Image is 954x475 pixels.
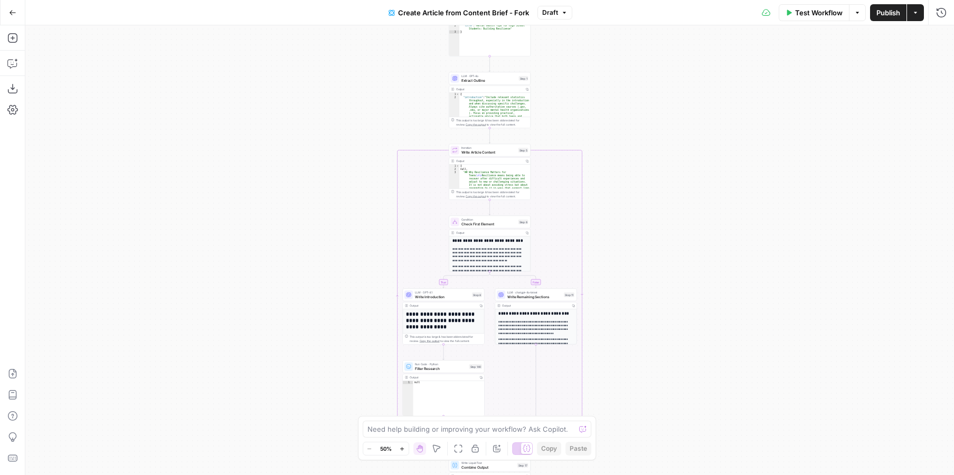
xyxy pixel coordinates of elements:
[507,290,562,294] span: LLM · chatgpt-4o-latest
[456,231,523,235] div: Output
[461,464,515,470] span: Combine Output
[466,123,486,126] span: Copy the output
[403,360,485,416] div: Run Code · PythonFilter ResearchStep 140Outputnull
[415,294,470,299] span: Write Introduction
[537,442,561,455] button: Copy
[449,144,531,200] div: LoopIterationWrite Article ContentStep 5Output[null, "## Why Resilience Matters for Teens\n\nResi...
[415,366,467,371] span: Filter Research
[564,292,574,297] div: Step 11
[449,93,460,96] div: 1
[469,364,483,369] div: Step 140
[466,195,486,198] span: Copy the output
[537,6,572,20] button: Draft
[461,461,515,465] span: Write Liquid Text
[449,96,460,121] div: 2
[456,190,528,198] div: This output is too large & has been abbreviated for review. to view the full content.
[519,76,528,81] div: Step 1
[518,220,528,224] div: Step 6
[398,7,529,18] span: Create Article from Content Brief - Fork
[420,339,440,343] span: Copy the output
[502,303,569,308] div: Output
[443,345,445,360] g: Edge from step_8 to step_140
[410,303,476,308] div: Output
[472,292,482,297] div: Step 8
[456,159,523,163] div: Output
[456,118,528,127] div: This output is too large & has been abbreviated for review. to view the full content.
[779,4,849,21] button: Test Workflow
[570,444,587,453] span: Paste
[507,294,562,299] span: Write Remaining Sections
[449,24,460,31] div: 2
[461,221,516,226] span: Check First Element
[449,165,460,168] div: 1
[449,171,460,307] div: 3
[518,148,528,153] div: Step 5
[489,200,490,215] g: Edge from step_5 to step_6
[461,217,516,222] span: Condition
[382,4,535,21] button: Create Article from Content Brief - Fork
[403,381,413,384] div: 1
[870,4,906,21] button: Publish
[490,345,536,429] g: Edge from step_11 to step_6-conditional-end
[410,375,476,379] div: Output
[795,7,843,18] span: Test Workflow
[456,87,523,91] div: Output
[443,272,490,288] g: Edge from step_6 to step_8
[489,56,490,72] g: Edge from step_107 to step_1
[876,7,900,18] span: Publish
[565,442,591,455] button: Paste
[415,290,470,294] span: LLM · GPT-4.1
[461,149,516,155] span: Write Article Content
[489,128,490,144] g: Edge from step_1 to step_5
[415,362,467,366] span: Run Code · Python
[449,1,531,56] div: "title":"Mental Health Tips for High School Students: Building Resilience"}
[456,93,459,96] span: Toggle code folding, rows 1 through 9
[461,78,517,83] span: Extract Outline
[456,165,459,168] span: Toggle code folding, rows 1 through 4
[542,8,558,17] span: Draft
[461,74,517,78] span: LLM · GPT-4o
[461,146,516,150] span: Iteration
[410,335,482,343] div: This output is too large & has been abbreviated for review. to view the full content.
[449,168,460,171] div: 2
[449,31,460,34] div: 3
[449,72,531,128] div: LLM · GPT-4oExtract OutlineStep 1Output{ "introduction":"Include relevant statistics throughout, ...
[541,444,557,453] span: Copy
[380,444,392,453] span: 50%
[517,463,528,468] div: Step 17
[490,272,537,288] g: Edge from step_6 to step_11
